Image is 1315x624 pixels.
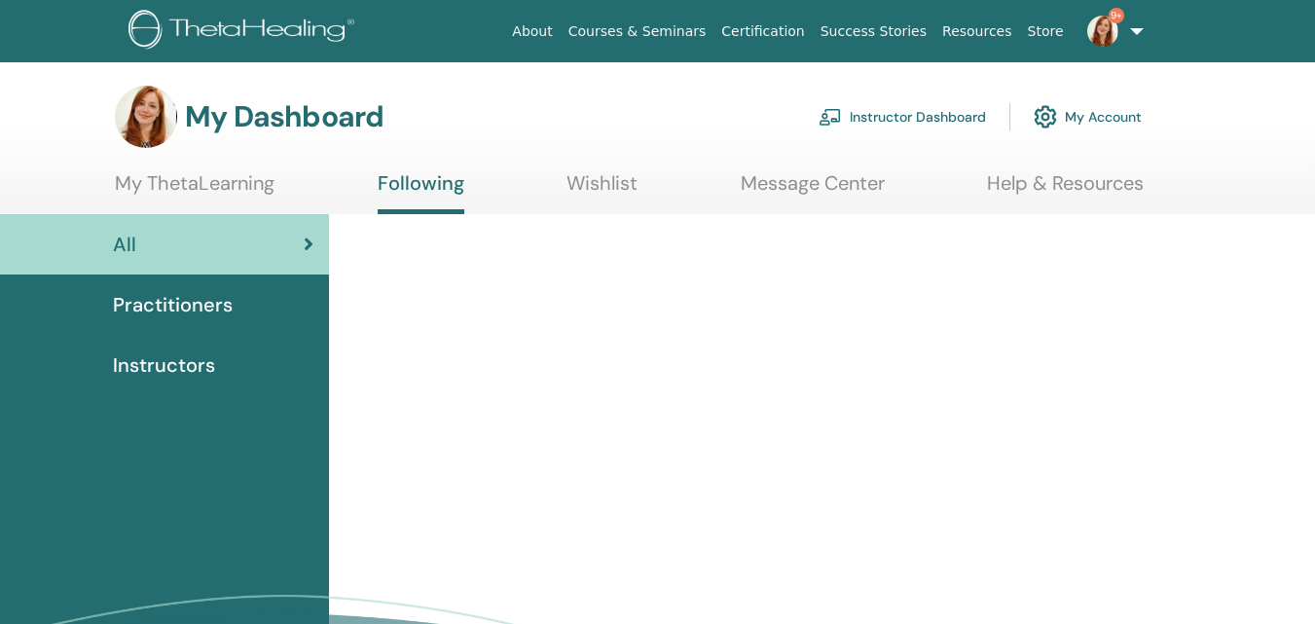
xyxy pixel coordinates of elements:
a: Store [1020,14,1072,50]
a: Help & Resources [987,171,1144,209]
a: Success Stories [813,14,934,50]
img: default.jpg [115,86,177,148]
a: Courses & Seminars [561,14,714,50]
a: Instructor Dashboard [819,95,986,138]
a: Message Center [741,171,885,209]
span: Instructors [113,350,215,380]
img: logo.png [128,10,361,54]
span: Practitioners [113,290,233,319]
a: Resources [934,14,1020,50]
span: All [113,230,136,259]
a: Certification [713,14,812,50]
span: 9+ [1109,8,1124,23]
img: chalkboard-teacher.svg [819,108,842,126]
img: cog.svg [1034,100,1057,133]
a: Wishlist [566,171,638,209]
img: default.jpg [1087,16,1118,47]
a: My ThetaLearning [115,171,274,209]
a: Following [378,171,464,214]
h3: My Dashboard [185,99,384,134]
a: My Account [1034,95,1142,138]
a: About [504,14,560,50]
